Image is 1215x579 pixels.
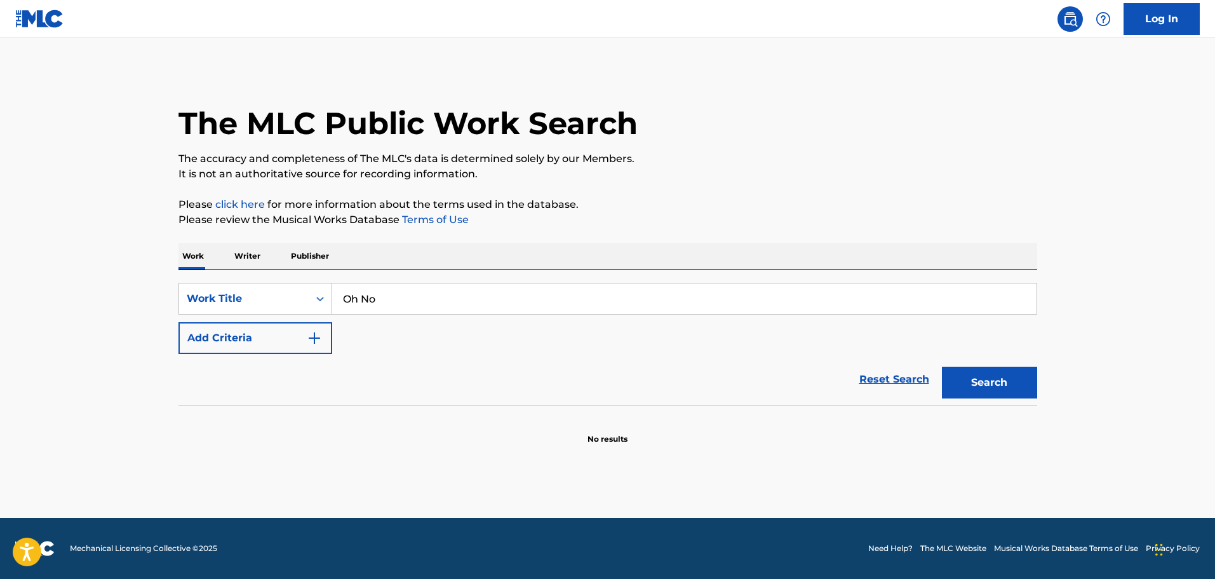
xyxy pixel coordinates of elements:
img: logo [15,541,55,556]
a: Terms of Use [399,214,469,226]
p: Publisher [287,243,333,269]
div: Help [1091,6,1116,32]
img: search [1063,11,1078,27]
p: The accuracy and completeness of The MLC's data is determined solely by our Members. [178,151,1037,167]
a: click here [215,198,265,210]
a: Reset Search [853,365,936,393]
a: Need Help? [868,543,913,554]
p: It is not an authoritative source for recording information. [178,167,1037,182]
iframe: Chat Widget [1151,518,1215,579]
a: The MLC Website [920,543,986,554]
h1: The MLC Public Work Search [178,104,638,142]
img: help [1096,11,1111,27]
p: No results [587,418,628,445]
form: Search Form [178,283,1037,405]
div: Work Title [187,291,301,306]
img: 9d2ae6d4665cec9f34b9.svg [307,330,322,346]
a: Musical Works Database Terms of Use [994,543,1138,554]
img: MLC Logo [15,10,64,28]
a: Privacy Policy [1146,543,1200,554]
p: Work [178,243,208,269]
a: Log In [1124,3,1200,35]
p: Please review the Musical Works Database [178,212,1037,228]
button: Search [942,367,1037,398]
div: Drag [1155,531,1163,569]
p: Writer [231,243,264,269]
button: Add Criteria [178,322,332,354]
p: Please for more information about the terms used in the database. [178,197,1037,212]
a: Public Search [1057,6,1083,32]
span: Mechanical Licensing Collective © 2025 [70,543,217,554]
